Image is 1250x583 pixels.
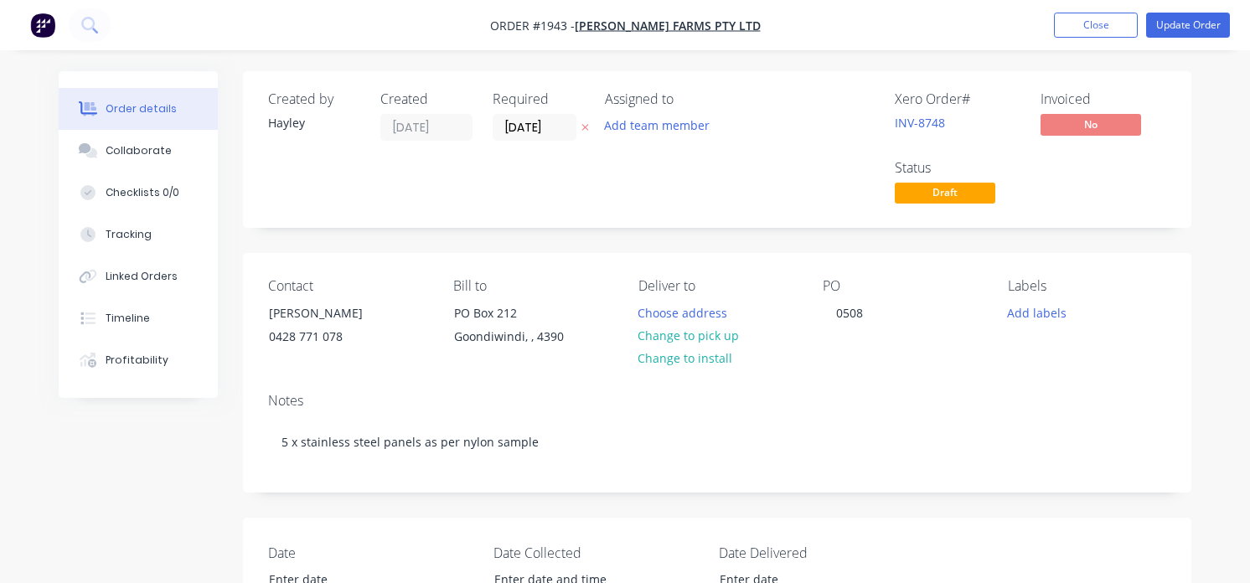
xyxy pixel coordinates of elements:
[106,353,168,368] div: Profitability
[605,91,772,107] div: Assigned to
[453,278,612,294] div: Bill to
[255,301,422,354] div: [PERSON_NAME]0428 771 078
[1146,13,1230,38] button: Update Order
[596,114,719,137] button: Add team member
[999,301,1076,323] button: Add labels
[59,88,218,130] button: Order details
[268,278,426,294] div: Contact
[493,91,585,107] div: Required
[106,143,172,158] div: Collaborate
[59,214,218,255] button: Tracking
[823,278,981,294] div: PO
[269,302,408,325] div: [PERSON_NAME]
[823,301,876,325] div: 0508
[106,101,177,116] div: Order details
[1041,91,1166,107] div: Invoiced
[59,172,218,214] button: Checklists 0/0
[268,416,1166,467] div: 5 x stainless steel panels as per nylon sample
[106,185,179,200] div: Checklists 0/0
[605,114,719,137] button: Add team member
[30,13,55,38] img: Factory
[1054,13,1138,38] button: Close
[269,325,408,348] div: 0428 771 078
[268,114,360,132] div: Hayley
[106,311,150,326] div: Timeline
[719,543,928,563] label: Date Delivered
[895,115,945,131] a: INV-8748
[895,91,1020,107] div: Xero Order #
[59,130,218,172] button: Collaborate
[895,160,1020,176] div: Status
[268,543,478,563] label: Date
[628,301,736,323] button: Choose address
[454,325,593,348] div: Goondiwindi, , 4390
[106,269,178,284] div: Linked Orders
[59,255,218,297] button: Linked Orders
[493,543,703,563] label: Date Collected
[490,18,575,34] span: Order #1943 -
[575,18,761,34] a: [PERSON_NAME] Farms Pty Ltd
[1041,114,1141,135] span: No
[628,347,741,369] button: Change to install
[59,297,218,339] button: Timeline
[454,302,593,325] div: PO Box 212
[268,393,1166,409] div: Notes
[268,91,360,107] div: Created by
[638,278,797,294] div: Deliver to
[59,339,218,381] button: Profitability
[440,301,607,354] div: PO Box 212Goondiwindi, , 4390
[1008,278,1166,294] div: Labels
[628,324,747,347] button: Change to pick up
[380,91,473,107] div: Created
[106,227,152,242] div: Tracking
[895,183,995,204] span: Draft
